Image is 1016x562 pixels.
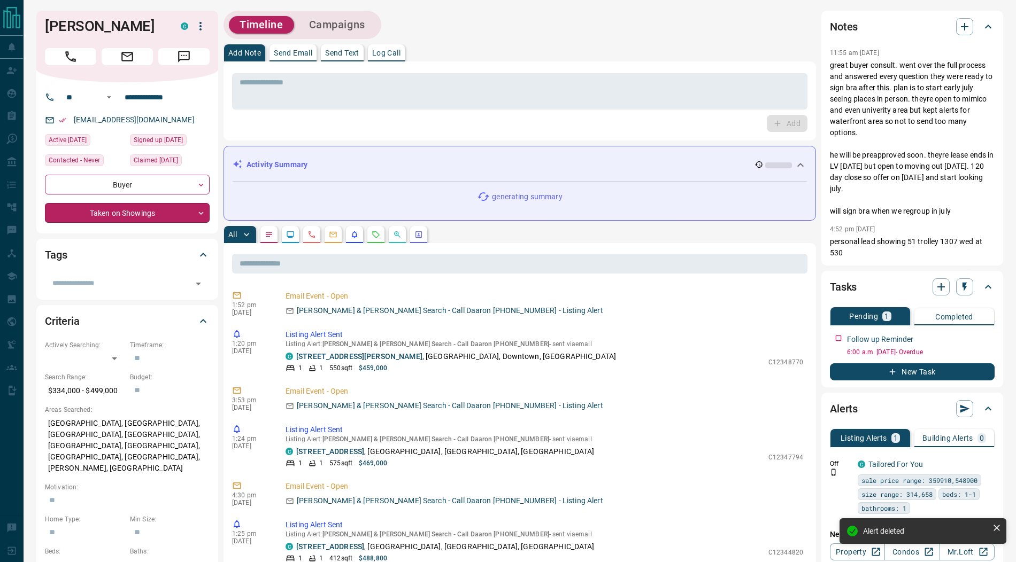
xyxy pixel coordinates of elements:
[830,236,995,259] p: personal lead showing 51 trolley 1307 wed at 530
[297,400,603,411] p: [PERSON_NAME] & [PERSON_NAME] Search - Call Daaron [PHONE_NUMBER] - Listing Alert
[130,372,210,382] p: Budget:
[847,334,913,345] p: Follow up Reminder
[296,352,422,361] a: [STREET_ADDRESS][PERSON_NAME]
[232,396,270,404] p: 3:53 pm
[232,309,270,316] p: [DATE]
[45,405,210,415] p: Areas Searched:
[232,530,270,537] p: 1:25 pm
[45,18,165,35] h1: [PERSON_NAME]
[130,154,210,169] div: Mon Jun 02 2025
[286,386,803,397] p: Email Event - Open
[830,459,851,469] p: Off
[322,435,549,443] span: [PERSON_NAME] & [PERSON_NAME] Search - Call Daaron [PHONE_NUMBER]
[59,116,66,124] svg: Email Verified
[102,48,153,65] span: Email
[232,499,270,506] p: [DATE]
[830,469,837,476] svg: Push Notification Only
[414,230,423,239] svg: Agent Actions
[134,155,178,166] span: Claimed [DATE]
[45,313,80,330] h2: Criteria
[768,452,803,462] p: C12347794
[232,442,270,450] p: [DATE]
[297,305,603,316] p: [PERSON_NAME] & [PERSON_NAME] Search - Call Daaron [PHONE_NUMBER] - Listing Alert
[45,415,210,477] p: [GEOGRAPHIC_DATA], [GEOGRAPHIC_DATA], [GEOGRAPHIC_DATA], [GEOGRAPHIC_DATA], [GEOGRAPHIC_DATA], [G...
[130,514,210,524] p: Min Size:
[359,363,387,373] p: $459,000
[130,134,210,149] div: Mon Jun 02 2025
[229,16,294,34] button: Timeline
[274,49,312,57] p: Send Email
[130,547,210,556] p: Baths:
[232,491,270,499] p: 4:30 pm
[286,543,293,550] div: condos.ca
[325,49,359,57] p: Send Text
[298,363,302,373] p: 1
[322,340,549,348] span: [PERSON_NAME] & [PERSON_NAME] Search - Call Daaron [PHONE_NUMBER]
[265,230,273,239] svg: Notes
[830,60,995,217] p: great buyer consult. went over the full process and answered every question they were ready to si...
[372,49,401,57] p: Log Call
[830,225,875,233] p: 4:52 pm [DATE]
[232,537,270,545] p: [DATE]
[329,458,352,468] p: 575 sqft
[319,458,323,468] p: 1
[103,91,116,104] button: Open
[861,503,906,513] span: bathrooms: 1
[296,542,364,551] a: [STREET_ADDRESS]
[768,357,803,367] p: C12348770
[286,329,803,340] p: Listing Alert Sent
[329,363,352,373] p: 550 sqft
[298,458,302,468] p: 1
[847,347,995,357] p: 6:00 a.m. [DATE] - Overdue
[232,301,270,309] p: 1:52 pm
[228,49,261,57] p: Add Note
[935,313,973,321] p: Completed
[286,291,803,302] p: Email Event - Open
[296,541,595,552] p: , [GEOGRAPHIC_DATA], [GEOGRAPHIC_DATA], [GEOGRAPHIC_DATA]
[232,347,270,355] p: [DATE]
[228,231,237,238] p: All
[830,400,858,417] h2: Alerts
[393,230,402,239] svg: Opportunities
[359,458,387,468] p: $469,000
[298,16,376,34] button: Campaigns
[232,435,270,442] p: 1:24 pm
[45,482,210,492] p: Motivation:
[307,230,316,239] svg: Calls
[296,446,595,457] p: , [GEOGRAPHIC_DATA], [GEOGRAPHIC_DATA], [GEOGRAPHIC_DATA]
[830,18,858,35] h2: Notes
[191,276,206,291] button: Open
[286,230,295,239] svg: Lead Browsing Activity
[858,460,865,468] div: condos.ca
[830,49,879,57] p: 11:55 am [DATE]
[45,372,125,382] p: Search Range:
[922,434,973,442] p: Building Alerts
[296,351,616,362] p: , [GEOGRAPHIC_DATA], Downtown, [GEOGRAPHIC_DATA]
[45,308,210,334] div: Criteria
[841,434,887,442] p: Listing Alerts
[45,242,210,268] div: Tags
[830,396,995,421] div: Alerts
[942,489,976,499] span: beds: 1-1
[45,203,210,223] div: Taken on Showings
[297,495,603,506] p: [PERSON_NAME] & [PERSON_NAME] Search - Call Daaron [PHONE_NUMBER] - Listing Alert
[830,363,995,380] button: New Task
[286,519,803,530] p: Listing Alert Sent
[849,313,878,320] p: Pending
[372,230,380,239] svg: Requests
[45,547,125,556] p: Beds:
[158,48,210,65] span: Message
[868,460,923,469] a: Tailored For You
[232,404,270,411] p: [DATE]
[45,514,125,524] p: Home Type:
[286,448,293,455] div: condos.ca
[492,191,562,202] p: generating summary
[247,159,307,170] p: Activity Summary
[45,134,125,149] div: Sun Aug 17 2025
[286,435,803,443] p: Listing Alert : - sent via email
[49,155,100,166] span: Contacted - Never
[863,527,988,535] div: Alert deleted
[830,274,995,300] div: Tasks
[884,313,889,320] p: 1
[49,135,87,145] span: Active [DATE]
